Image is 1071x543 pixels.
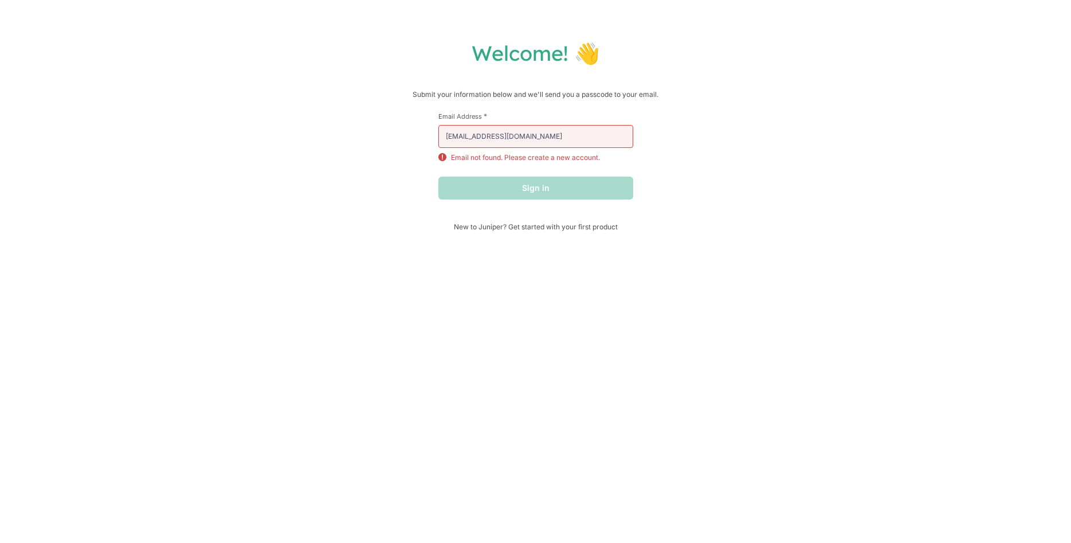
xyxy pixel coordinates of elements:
[11,89,1060,100] p: Submit your information below and we'll send you a passcode to your email.
[438,112,633,120] label: Email Address
[438,125,633,148] input: email@example.com
[438,222,633,231] span: New to Juniper? Get started with your first product
[484,112,487,120] span: This field is required.
[11,40,1060,66] h1: Welcome! 👋
[451,153,600,163] p: Email not found. Please create a new account.
[613,130,626,143] keeper-lock: Open Keeper Popup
